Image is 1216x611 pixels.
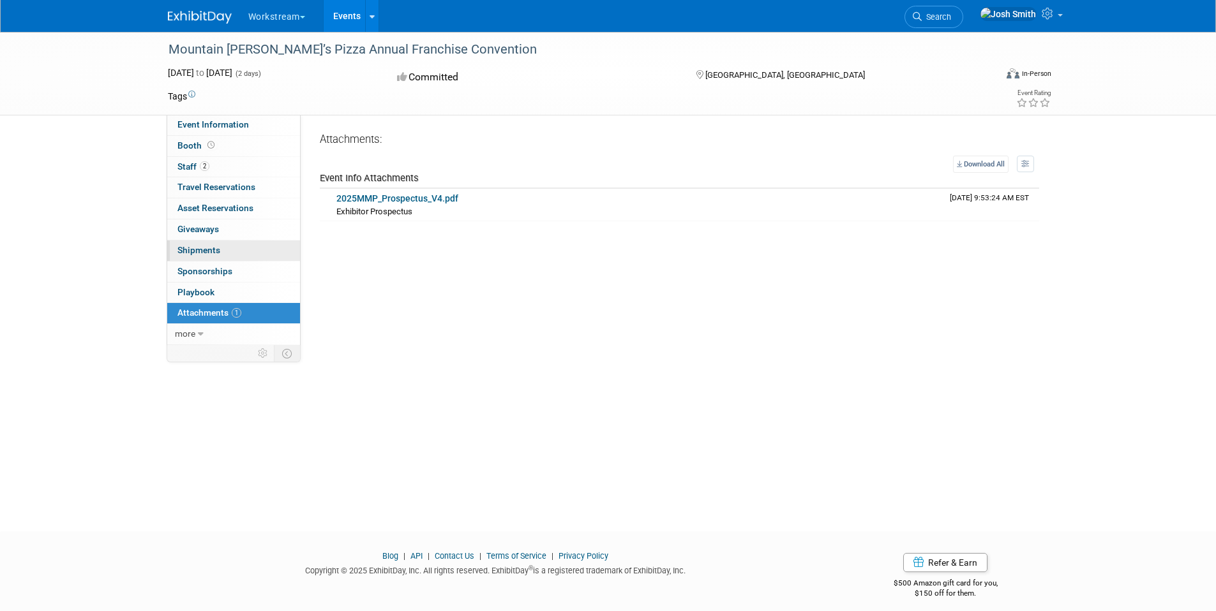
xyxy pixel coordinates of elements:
[234,70,261,78] span: (2 days)
[486,551,546,561] a: Terms of Service
[705,70,865,80] span: [GEOGRAPHIC_DATA], [GEOGRAPHIC_DATA]
[1016,90,1051,96] div: Event Rating
[336,193,458,203] a: 2025MMP_Prospectus_V4.pdf
[200,161,209,171] span: 2
[177,203,253,213] span: Asset Reservations
[945,189,1039,221] td: Upload Timestamp
[168,11,232,24] img: ExhibitDay
[167,177,300,198] a: Travel Reservations
[167,115,300,135] a: Event Information
[168,68,232,78] span: [DATE] [DATE]
[167,219,300,240] a: Giveaways
[980,7,1037,21] img: Josh Smith
[1021,69,1051,78] div: In-Person
[435,551,474,561] a: Contact Us
[920,66,1052,85] div: Event Format
[252,345,274,362] td: Personalize Event Tab Strip
[167,136,300,156] a: Booth
[232,308,241,318] span: 1
[177,161,209,172] span: Staff
[167,198,300,219] a: Asset Reservations
[904,6,963,28] a: Search
[167,283,300,303] a: Playbook
[177,119,249,129] span: Event Information
[922,12,951,22] span: Search
[177,266,232,276] span: Sponsorships
[167,303,300,323] a: Attachments1
[843,570,1049,599] div: $500 Amazon gift card for you,
[903,553,987,572] a: Refer & Earn
[177,287,214,297] span: Playbook
[320,132,1039,149] div: Attachments:
[177,245,220,255] span: Shipments
[529,564,533,571] sup: ®
[950,193,1029,202] span: Upload Timestamp
[205,140,217,150] span: Booth not reserved yet
[382,551,398,561] a: Blog
[1007,68,1019,78] img: Format-Inperson.png
[400,551,409,561] span: |
[167,157,300,177] a: Staff2
[167,240,300,261] a: Shipments
[424,551,433,561] span: |
[410,551,423,561] a: API
[393,66,675,89] div: Committed
[177,182,255,192] span: Travel Reservations
[559,551,608,561] a: Privacy Policy
[336,207,412,216] span: Exhibitor Prospectus
[177,140,217,151] span: Booth
[548,551,557,561] span: |
[843,588,1049,599] div: $150 off for them.
[168,562,824,577] div: Copyright © 2025 ExhibitDay, Inc. All rights reserved. ExhibitDay is a registered trademark of Ex...
[194,68,206,78] span: to
[164,38,977,61] div: Mountain [PERSON_NAME]’s Pizza Annual Franchise Convention
[177,224,219,234] span: Giveaways
[177,307,241,318] span: Attachments
[167,324,300,344] a: more
[274,345,300,362] td: Toggle Event Tabs
[476,551,484,561] span: |
[168,90,195,103] td: Tags
[320,172,419,184] span: Event Info Attachments
[175,328,195,339] span: more
[953,156,1009,173] a: Download All
[167,261,300,282] a: Sponsorships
